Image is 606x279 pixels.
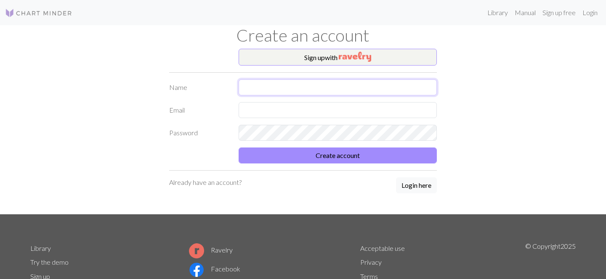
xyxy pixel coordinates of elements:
a: Sign up free [539,4,579,21]
a: Login [579,4,601,21]
h1: Create an account [25,25,581,45]
img: Facebook logo [189,262,204,277]
a: Try the demo [30,258,69,266]
img: Ravelry [339,52,371,62]
img: Logo [5,8,72,18]
label: Email [164,102,234,118]
a: Facebook [189,265,240,273]
a: Ravelry [189,246,233,254]
button: Sign upwith [239,49,437,66]
button: Create account [239,147,437,163]
a: Acceptable use [360,244,405,252]
a: Library [30,244,51,252]
label: Password [164,125,234,141]
p: Already have an account? [169,177,242,187]
img: Ravelry logo [189,243,204,258]
button: Login here [396,177,437,193]
a: Manual [511,4,539,21]
a: Library [484,4,511,21]
a: Privacy [360,258,382,266]
label: Name [164,79,234,95]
